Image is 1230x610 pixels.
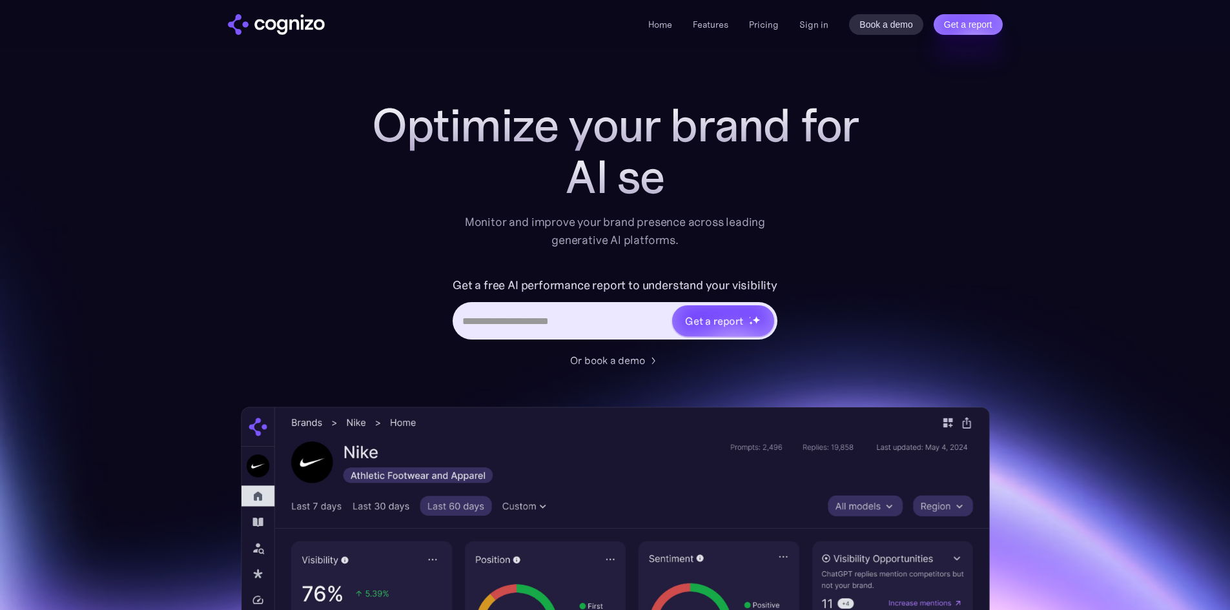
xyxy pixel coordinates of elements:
[453,275,777,346] form: Hero URL Input Form
[357,99,874,151] h1: Optimize your brand for
[648,19,672,30] a: Home
[453,275,777,296] label: Get a free AI performance report to understand your visibility
[799,17,828,32] a: Sign in
[685,313,743,329] div: Get a report
[570,352,645,368] div: Or book a demo
[849,14,923,35] a: Book a demo
[693,19,728,30] a: Features
[752,316,761,324] img: star
[456,213,774,249] div: Monitor and improve your brand presence across leading generative AI platforms.
[671,304,775,338] a: Get a reportstarstarstar
[749,316,751,318] img: star
[570,352,661,368] a: Or book a demo
[228,14,325,35] img: cognizo logo
[228,14,325,35] a: home
[934,14,1003,35] a: Get a report
[357,151,874,203] div: AI se
[749,19,779,30] a: Pricing
[749,321,753,325] img: star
